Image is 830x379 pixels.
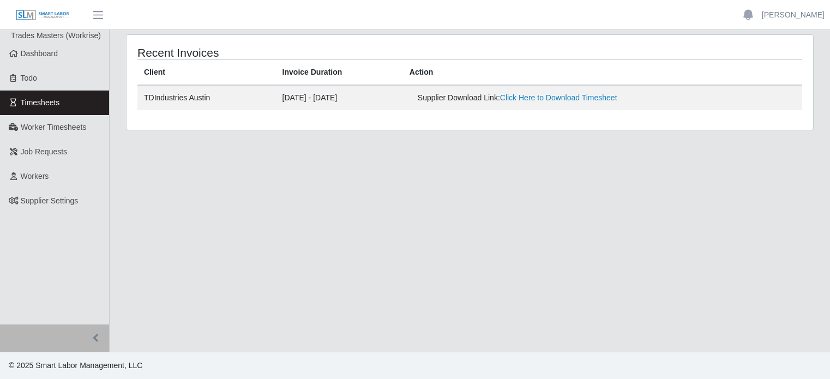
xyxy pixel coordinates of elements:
[403,60,802,86] th: Action
[21,98,60,107] span: Timesheets
[21,147,68,156] span: Job Requests
[276,85,403,110] td: [DATE] - [DATE]
[137,46,405,59] h4: Recent Invoices
[21,49,58,58] span: Dashboard
[21,172,49,181] span: Workers
[276,60,403,86] th: Invoice Duration
[21,74,37,82] span: Todo
[11,31,101,40] span: Trades Masters (Workrise)
[21,196,79,205] span: Supplier Settings
[418,92,659,104] div: Supplier Download Link:
[762,9,825,21] a: [PERSON_NAME]
[21,123,86,131] span: Worker Timesheets
[15,9,70,21] img: SLM Logo
[137,60,276,86] th: Client
[9,361,142,370] span: © 2025 Smart Labor Management, LLC
[137,85,276,110] td: TDIndustries Austin
[500,93,617,102] a: Click Here to Download Timesheet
